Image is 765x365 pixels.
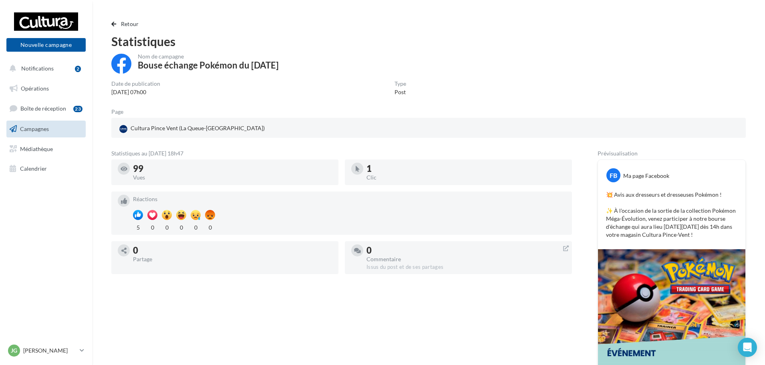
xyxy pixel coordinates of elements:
div: 0 [191,222,201,232]
div: 23 [73,106,83,112]
div: Nom de campagne [138,54,279,59]
div: 0 [205,222,215,232]
a: Opérations [5,80,87,97]
div: Issus du post et de ses partages [366,264,566,271]
div: Prévisualisation [598,151,746,156]
span: Notifications [21,65,54,72]
div: 1 [366,164,566,173]
a: Médiathèque [5,141,87,157]
div: 0 [133,246,332,255]
div: 0 [366,246,566,255]
div: 99 [133,164,332,173]
div: FB [606,168,620,182]
div: Type [395,81,406,87]
div: Commentaire [366,256,566,262]
a: JG [PERSON_NAME] [6,343,86,358]
div: Ma page Facebook [623,172,669,180]
p: 💥 Avis aux dresseurs et dresseuses Pokémon ! ✨ À l'occasion de la sortie de la collection Pokémon... [606,191,737,239]
div: Cultura Pince Vent (La Queue-[GEOGRAPHIC_DATA]) [118,123,266,135]
a: Campagnes [5,121,87,137]
div: Open Intercom Messenger [738,338,757,357]
div: Post [395,88,406,96]
span: Retour [121,20,139,27]
span: Boîte de réception [20,105,66,112]
div: Page [111,109,130,115]
button: Retour [111,19,142,29]
div: Date de publication [111,81,160,87]
p: [PERSON_NAME] [23,347,76,355]
div: Partage [133,256,332,262]
div: Bouse échange Pokémon du [DATE] [138,61,279,70]
a: Calendrier [5,160,87,177]
a: Boîte de réception23 [5,100,87,117]
span: Opérations [21,85,49,92]
div: Réactions [133,196,566,202]
div: Clic [366,175,566,180]
div: Statistiques [111,35,746,47]
button: Nouvelle campagne [6,38,86,52]
div: 0 [147,222,157,232]
div: 5 [133,222,143,232]
span: JG [11,347,17,355]
div: Vues [133,175,332,180]
span: Campagnes [20,125,49,132]
span: Médiathèque [20,145,53,152]
span: Calendrier [20,165,47,172]
div: Statistiques au [DATE] 18h47 [111,151,572,156]
div: 2 [75,66,81,72]
div: 0 [162,222,172,232]
div: 0 [176,222,186,232]
a: Cultura Pince Vent (La Queue-[GEOGRAPHIC_DATA]) [118,123,325,135]
button: Notifications 2 [5,60,84,77]
div: [DATE] 07h00 [111,88,160,96]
